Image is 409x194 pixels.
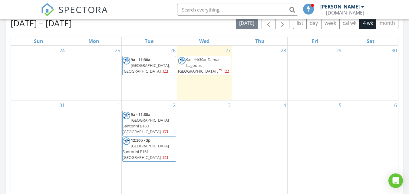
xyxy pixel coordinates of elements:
span: Damac Lagoons ., [GEOGRAPHIC_DATA] . [178,57,220,74]
img: The Best Home Inspection Software - Spectora [41,3,54,16]
span: 9a - 11:30a [131,112,150,117]
a: SPECTORA [41,8,108,21]
button: cal wk [339,17,360,29]
a: 12:30p - 3p [GEOGRAPHIC_DATA] Santorini B161, [GEOGRAPHIC_DATA] . [122,136,176,162]
a: Go to August 25, 2025 [114,46,121,55]
button: Previous [262,17,276,29]
button: day [306,17,322,29]
a: Thursday [254,37,266,45]
a: Go to August 30, 2025 [390,46,398,55]
td: Go to August 30, 2025 [343,46,398,100]
button: [DATE] [236,17,258,29]
a: 9a - 11:30a [GEOGRAPHIC_DATA] Santorini B160, [GEOGRAPHIC_DATA] . [123,112,169,135]
div: [PERSON_NAME] [320,4,360,10]
button: list [293,17,307,29]
span: 9a - 11:30a [131,57,150,62]
a: 9a - 11:30a [GEOGRAPHIC_DATA], [GEOGRAPHIC_DATA] . [123,57,170,74]
a: 9a - 11:30a Damac Lagoons ., [GEOGRAPHIC_DATA] . [178,56,232,76]
div: Open Intercom Messenger [388,173,403,188]
td: Go to August 25, 2025 [66,46,122,100]
a: Go to August 24, 2025 [58,46,66,55]
div: mypropertysnagging.com [326,10,364,16]
img: iconblue.png [123,137,130,145]
a: Go to August 28, 2025 [279,46,287,55]
a: Go to September 5, 2025 [338,100,343,110]
a: Tuesday [143,37,155,45]
h2: [DATE] – [DATE] [11,17,72,29]
td: Go to August 29, 2025 [288,46,343,100]
input: Search everything... [177,4,298,16]
a: Go to August 31, 2025 [58,100,66,110]
span: [GEOGRAPHIC_DATA] Santorini B160, [GEOGRAPHIC_DATA] . [123,117,169,134]
a: Saturday [365,37,376,45]
button: 4 wk [359,17,376,29]
a: Sunday [33,37,45,45]
span: [GEOGRAPHIC_DATA] Santorini B161, [GEOGRAPHIC_DATA] . [123,143,169,160]
td: Go to August 24, 2025 [11,46,66,100]
button: week [321,17,340,29]
button: month [376,17,398,29]
a: Go to September 6, 2025 [393,100,398,110]
a: Go to August 26, 2025 [169,46,177,55]
td: Go to August 28, 2025 [232,46,288,100]
span: [GEOGRAPHIC_DATA], [GEOGRAPHIC_DATA] . [123,63,170,74]
button: Next [275,17,290,29]
a: Go to September 1, 2025 [116,100,121,110]
a: Monday [87,37,101,45]
span: 12:30p - 3p [131,137,150,143]
a: 9a - 11:30a [GEOGRAPHIC_DATA], [GEOGRAPHIC_DATA] . [122,56,176,76]
td: Go to August 26, 2025 [121,46,177,100]
img: iconblue.png [178,57,186,64]
img: iconblue.png [123,112,130,119]
a: Go to August 29, 2025 [335,46,343,55]
a: Go to September 3, 2025 [227,100,232,110]
a: 9a - 11:30a Damac Lagoons ., [GEOGRAPHIC_DATA] . [178,57,229,74]
img: iconblue.png [123,57,130,64]
span: SPECTORA [58,3,108,16]
a: Friday [311,37,319,45]
a: Go to August 27, 2025 [224,46,232,55]
a: 12:30p - 3p [GEOGRAPHIC_DATA] Santorini B161, [GEOGRAPHIC_DATA] . [123,137,169,160]
span: 9a - 11:30a [186,57,206,62]
a: Go to September 2, 2025 [172,100,177,110]
a: Wednesday [198,37,211,45]
td: Go to August 27, 2025 [177,46,232,100]
a: 9a - 11:30a [GEOGRAPHIC_DATA] Santorini B160, [GEOGRAPHIC_DATA] . [122,111,176,136]
a: Go to September 4, 2025 [282,100,287,110]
